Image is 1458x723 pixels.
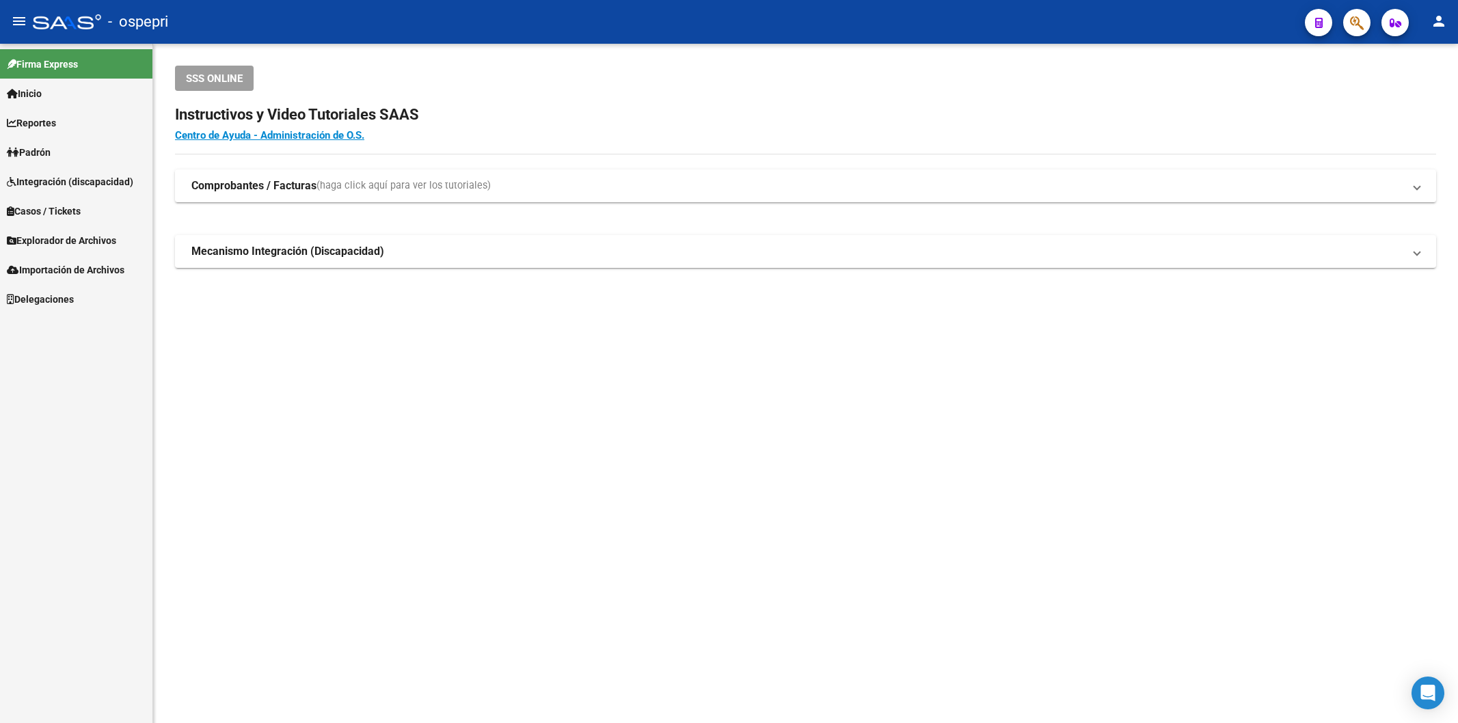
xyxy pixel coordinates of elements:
[316,178,491,193] span: (haga click aquí para ver los tutoriales)
[175,129,364,141] a: Centro de Ayuda - Administración de O.S.
[7,57,78,72] span: Firma Express
[7,204,81,219] span: Casos / Tickets
[108,7,168,37] span: - ospepri
[1431,13,1447,29] mat-icon: person
[191,178,316,193] strong: Comprobantes / Facturas
[7,233,116,248] span: Explorador de Archivos
[186,72,243,85] span: SSS ONLINE
[7,262,124,277] span: Importación de Archivos
[175,235,1436,268] mat-expansion-panel-header: Mecanismo Integración (Discapacidad)
[175,66,254,91] button: SSS ONLINE
[7,86,42,101] span: Inicio
[7,174,133,189] span: Integración (discapacidad)
[175,169,1436,202] mat-expansion-panel-header: Comprobantes / Facturas(haga click aquí para ver los tutoriales)
[175,102,1436,128] h2: Instructivos y Video Tutoriales SAAS
[7,292,74,307] span: Delegaciones
[191,244,384,259] strong: Mecanismo Integración (Discapacidad)
[11,13,27,29] mat-icon: menu
[1412,677,1444,709] div: Open Intercom Messenger
[7,115,56,131] span: Reportes
[7,145,51,160] span: Padrón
